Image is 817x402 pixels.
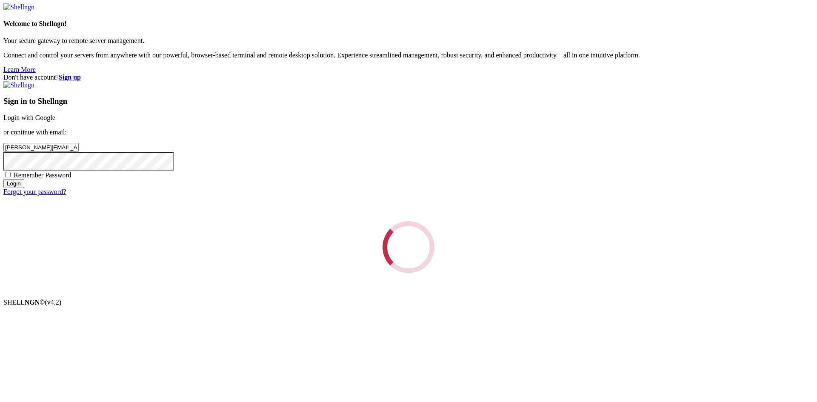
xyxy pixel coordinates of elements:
p: or continue with email: [3,128,814,136]
a: Learn More [3,66,36,73]
span: SHELL © [3,299,61,306]
img: Shellngn [3,81,34,89]
h4: Welcome to Shellngn! [3,20,814,28]
div: Loading... [375,214,441,280]
a: Sign up [59,74,81,81]
h3: Sign in to Shellngn [3,97,814,106]
a: Login with Google [3,114,55,121]
img: Shellngn [3,3,34,11]
p: Connect and control your servers from anywhere with our powerful, browser-based terminal and remo... [3,51,814,59]
input: Email address [3,143,79,152]
p: Your secure gateway to remote server management. [3,37,814,45]
input: Remember Password [5,172,11,177]
div: Don't have account? [3,74,814,81]
a: Forgot your password? [3,188,66,195]
span: Remember Password [14,171,71,179]
span: 4.2.0 [45,299,62,306]
input: Login [3,179,24,188]
b: NGN [25,299,40,306]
